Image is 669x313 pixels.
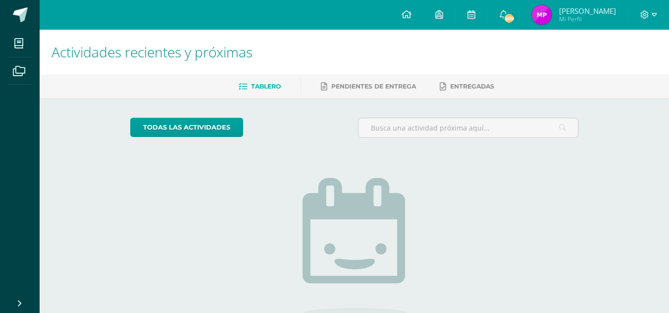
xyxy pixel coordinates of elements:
[130,118,243,137] a: todas las Actividades
[239,79,281,94] a: Tablero
[504,13,515,24] span: 509
[359,118,578,137] input: Busca una actividad próxima aquí...
[440,79,494,94] a: Entregadas
[559,15,616,23] span: Mi Perfil
[251,83,281,90] span: Tablero
[450,83,494,90] span: Entregadas
[559,6,616,16] span: [PERSON_NAME]
[331,83,416,90] span: Pendientes de entrega
[532,5,552,25] img: b590cb789269ee52ca5911d646e2abc2.png
[321,79,416,94] a: Pendientes de entrega
[51,43,253,61] span: Actividades recientes y próximas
